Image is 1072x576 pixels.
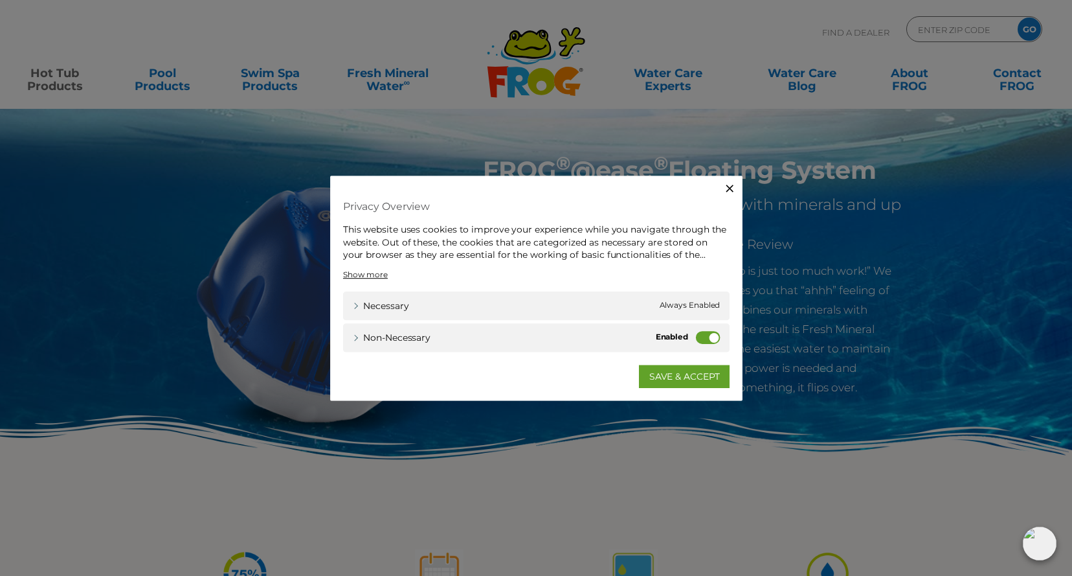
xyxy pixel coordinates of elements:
[640,365,732,389] a: SAVE & ACCEPT
[350,331,429,345] a: Non-necessary
[341,268,386,280] a: Show more
[341,223,732,261] div: This website uses cookies to improve your experience while you navigate through the website. Out ...
[350,299,407,312] a: Necessary
[661,299,722,312] span: Always Enabled
[341,194,732,216] h4: Privacy Overview
[1023,527,1056,560] img: openIcon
